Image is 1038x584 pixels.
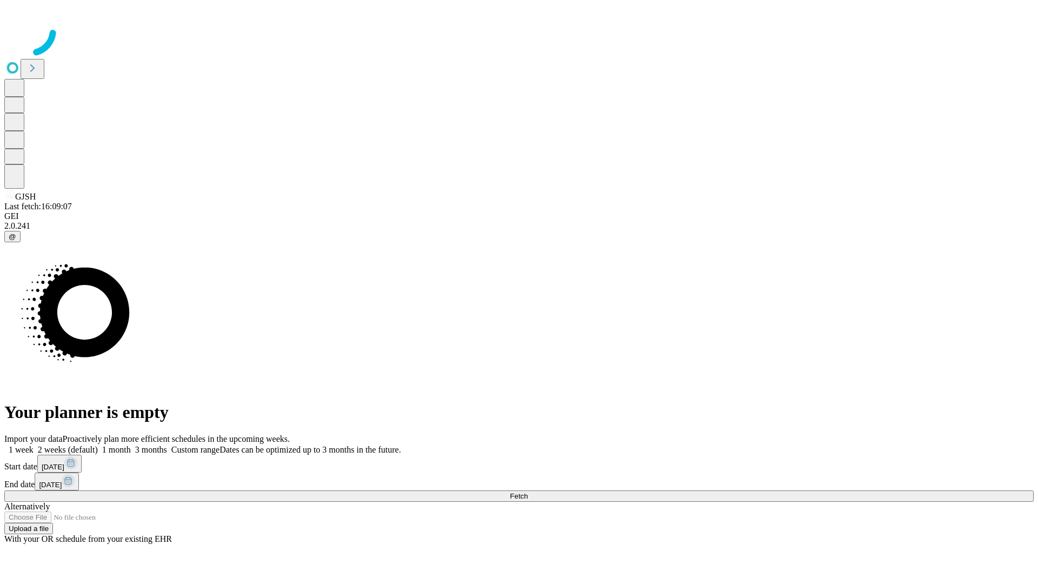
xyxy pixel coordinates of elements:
[219,445,401,454] span: Dates can be optimized up to 3 months in the future.
[35,473,79,490] button: [DATE]
[4,490,1034,502] button: Fetch
[510,492,528,500] span: Fetch
[42,463,64,471] span: [DATE]
[4,473,1034,490] div: End date
[9,233,16,241] span: @
[4,231,21,242] button: @
[39,481,62,489] span: [DATE]
[135,445,167,454] span: 3 months
[38,445,98,454] span: 2 weeks (default)
[4,402,1034,422] h1: Your planner is empty
[102,445,131,454] span: 1 month
[4,434,63,443] span: Import your data
[4,211,1034,221] div: GEI
[4,534,172,543] span: With your OR schedule from your existing EHR
[4,502,50,511] span: Alternatively
[171,445,219,454] span: Custom range
[63,434,290,443] span: Proactively plan more efficient schedules in the upcoming weeks.
[4,202,72,211] span: Last fetch: 16:09:07
[4,221,1034,231] div: 2.0.241
[37,455,82,473] button: [DATE]
[9,445,34,454] span: 1 week
[4,523,53,534] button: Upload a file
[15,192,36,201] span: GJSH
[4,455,1034,473] div: Start date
